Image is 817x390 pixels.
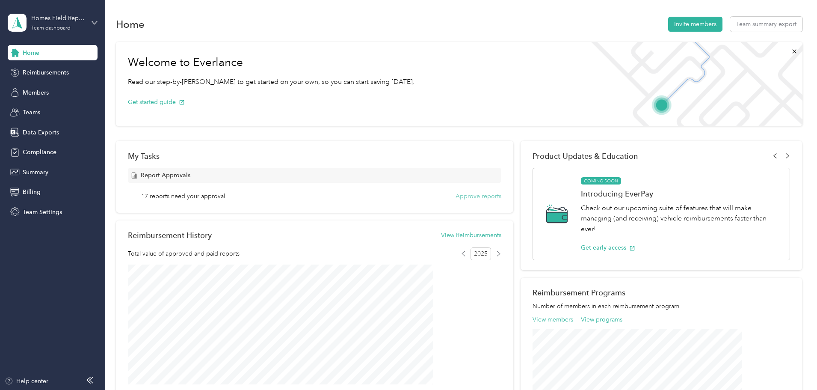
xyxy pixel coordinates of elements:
[533,288,790,297] h2: Reimbursement Programs
[23,148,56,157] span: Compliance
[128,231,212,240] h2: Reimbursement History
[141,192,225,201] span: 17 reports need your approval
[581,243,635,252] button: Get early access
[533,315,573,324] button: View members
[128,56,414,69] h1: Welcome to Everlance
[583,42,802,126] img: Welcome to everlance
[581,177,621,185] span: COMING SOON
[533,302,790,311] p: Number of members in each reimbursement program.
[730,17,802,32] button: Team summary export
[23,188,41,196] span: Billing
[456,192,501,201] button: Approve reports
[23,88,49,97] span: Members
[533,152,638,161] span: Product Updates & Education
[5,377,48,386] button: Help center
[23,108,40,117] span: Teams
[581,203,781,235] p: Check out our upcoming suite of features that will make managing (and receiving) vehicle reimburs...
[141,171,190,180] span: Report Approvals
[23,48,39,57] span: Home
[441,231,501,240] button: View Reimbursements
[128,249,240,258] span: Total value of approved and paid reports
[581,189,781,198] h1: Introducing EverPay
[23,128,59,137] span: Data Exports
[31,14,85,23] div: Homes Field Representatives
[116,20,145,29] h1: Home
[31,26,71,31] div: Team dashboard
[128,77,414,87] p: Read our step-by-[PERSON_NAME] to get started on your own, so you can start saving [DATE].
[769,342,817,390] iframe: Everlance-gr Chat Button Frame
[23,208,62,217] span: Team Settings
[471,247,491,260] span: 2025
[128,152,501,161] div: My Tasks
[668,17,722,32] button: Invite members
[23,168,48,177] span: Summary
[581,315,622,324] button: View programs
[128,98,185,107] button: Get started guide
[23,68,69,77] span: Reimbursements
